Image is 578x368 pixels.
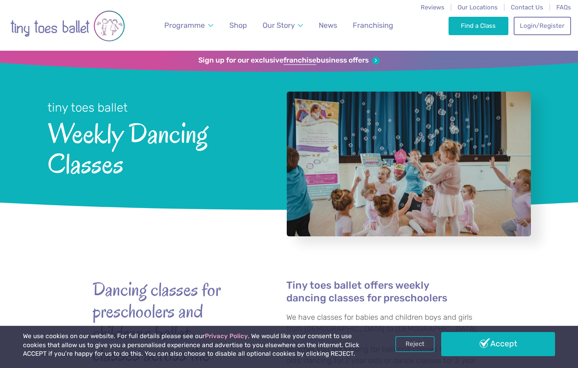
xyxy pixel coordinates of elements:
[511,4,543,11] a: Contact Us
[283,56,316,65] strong: franchise
[164,21,205,29] span: Programme
[23,332,369,359] p: We use cookies on our website. For full details please see our . We would like your consent to us...
[263,21,295,29] span: Our Story
[319,21,337,29] span: News
[198,56,380,65] a: Sign up for our exclusivefranchisebusiness offers
[449,17,509,35] a: Find a Class
[229,21,247,29] span: Shop
[353,21,393,29] span: Franchising
[441,332,555,356] a: Accept
[349,16,397,35] a: Franchising
[10,5,125,47] img: tiny toes ballet
[514,17,571,35] a: Login/Register
[226,16,251,35] a: Shop
[48,116,265,179] span: Weekly Dancing Classes
[556,4,571,11] a: FAQs
[286,312,486,334] p: We have classes for babies and children boys and girls from [DEMOGRAPHIC_DATA] to [DEMOGRAPHIC_DA...
[48,101,128,114] small: tiny toes ballet
[315,16,341,35] a: News
[458,4,498,11] a: Our Locations
[421,4,444,11] a: Reviews
[259,16,307,35] a: Our Story
[161,16,217,35] a: Programme
[286,279,486,304] h4: Tiny toes ballet offers weekly
[286,293,447,304] a: dancing classes for preschoolers
[395,336,435,352] a: Reject
[205,332,248,340] a: Privacy Policy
